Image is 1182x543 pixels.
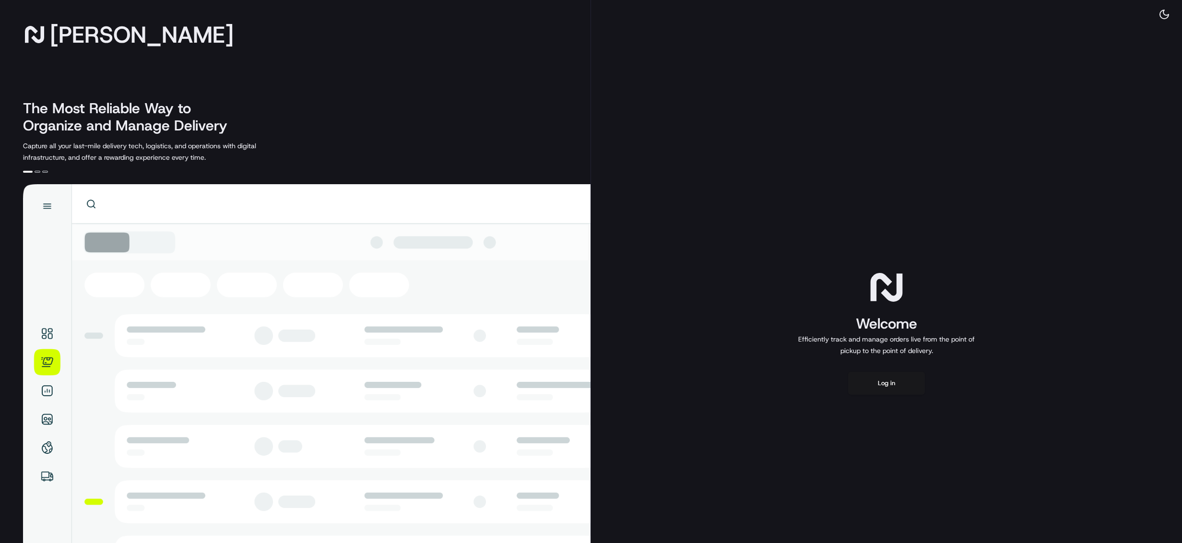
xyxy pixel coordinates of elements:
button: Log in [848,372,925,395]
p: Efficiently track and manage orders live from the point of pickup to the point of delivery. [794,333,979,356]
p: Capture all your last-mile delivery tech, logistics, and operations with digital infrastructure, ... [23,140,299,163]
h2: The Most Reliable Way to Organize and Manage Delivery [23,100,238,134]
span: [PERSON_NAME] [50,25,234,44]
h1: Welcome [794,314,979,333]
